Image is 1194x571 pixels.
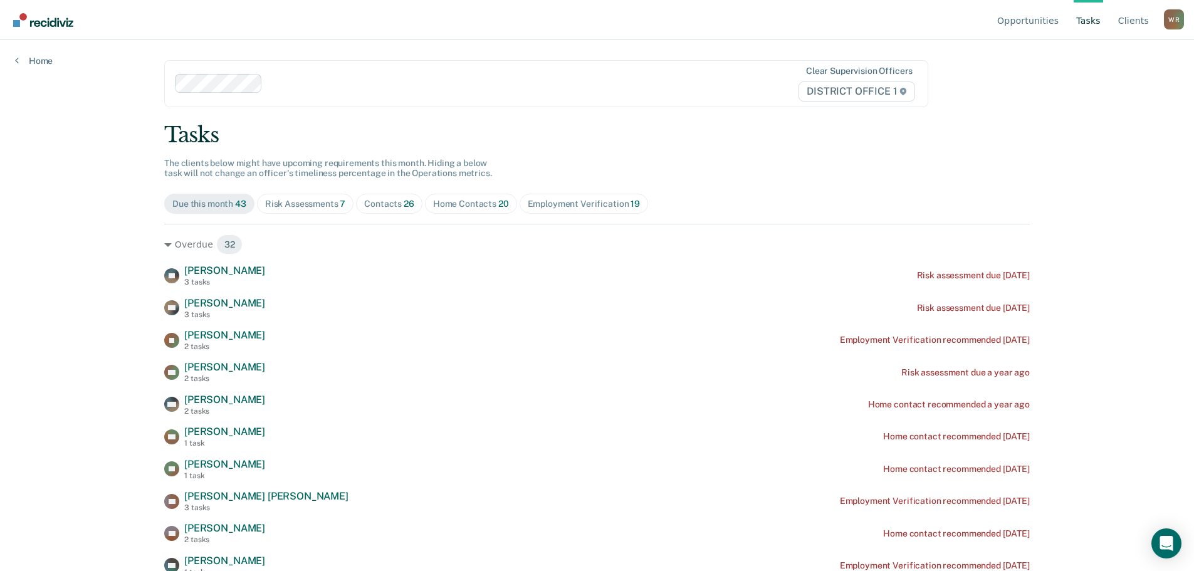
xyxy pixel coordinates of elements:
span: 32 [216,234,243,254]
div: Risk Assessments [265,199,346,209]
div: Clear supervision officers [806,66,913,76]
span: [PERSON_NAME] [184,394,265,406]
div: Contacts [364,199,414,209]
div: 2 tasks [184,535,265,544]
div: Home Contacts [433,199,509,209]
div: 3 tasks [184,310,265,319]
span: DISTRICT OFFICE 1 [799,81,915,102]
span: 20 [498,199,509,209]
div: 1 task [184,439,265,448]
div: Risk assessment due [DATE] [917,270,1030,281]
button: Profile dropdown button [1164,9,1184,29]
span: [PERSON_NAME] [184,297,265,309]
span: [PERSON_NAME] [184,555,265,567]
div: 2 tasks [184,374,265,383]
img: Recidiviz [13,13,73,27]
span: [PERSON_NAME] [PERSON_NAME] [184,490,348,502]
div: Employment Verification recommended [DATE] [840,335,1030,345]
span: 19 [631,199,640,209]
span: 7 [340,199,345,209]
div: 1 task [184,471,265,480]
div: Employment Verification recommended [DATE] [840,496,1030,506]
span: [PERSON_NAME] [184,426,265,437]
div: Home contact recommended [DATE] [883,464,1030,474]
span: [PERSON_NAME] [184,522,265,534]
div: 2 tasks [184,407,265,416]
a: Home [15,55,53,66]
div: Employment Verification recommended [DATE] [840,560,1030,571]
div: Risk assessment due [DATE] [917,303,1030,313]
div: Risk assessment due a year ago [901,367,1030,378]
div: 3 tasks [184,278,265,286]
div: Home contact recommended a year ago [868,399,1030,410]
div: Overdue 32 [164,234,1030,254]
span: [PERSON_NAME] [184,361,265,373]
div: Home contact recommended [DATE] [883,431,1030,442]
span: [PERSON_NAME] [184,265,265,276]
span: [PERSON_NAME] [184,458,265,470]
div: Home contact recommended [DATE] [883,528,1030,539]
div: Due this month [172,199,246,209]
div: 3 tasks [184,503,348,512]
div: W R [1164,9,1184,29]
div: Employment Verification [528,199,640,209]
span: 26 [404,199,414,209]
div: Open Intercom Messenger [1151,528,1181,558]
span: The clients below might have upcoming requirements this month. Hiding a below task will not chang... [164,158,492,179]
div: Tasks [164,122,1030,148]
div: 2 tasks [184,342,265,351]
span: [PERSON_NAME] [184,329,265,341]
span: 43 [235,199,246,209]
